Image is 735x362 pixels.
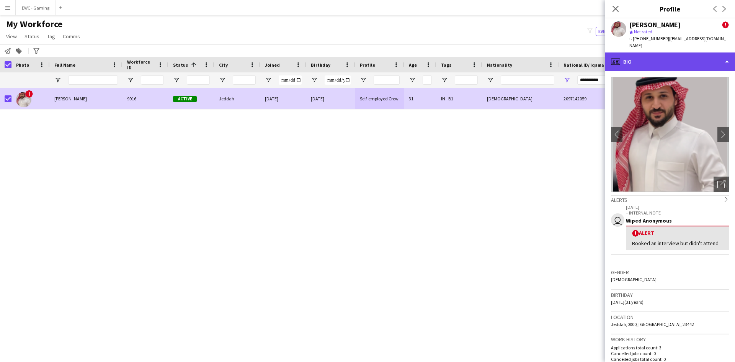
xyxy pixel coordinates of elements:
div: Alert [632,229,723,237]
input: Tags Filter Input [455,75,478,85]
p: Cancelled jobs total count: 0 [611,356,729,362]
p: Applications total count: 3 [611,345,729,351]
div: Booked an interview but didn't attend [632,240,723,247]
span: Tag [47,33,55,40]
div: [DATE] [260,88,306,109]
span: Status [24,33,39,40]
h3: Gender [611,269,729,276]
img: Abdelfatah AlMadany [16,92,31,107]
button: Open Filter Menu [173,77,180,84]
span: National ID/ Iqama number [563,62,621,68]
a: Comms [60,31,83,41]
span: Tags [441,62,451,68]
img: Crew avatar or photo [611,77,729,192]
h3: Location [611,314,729,321]
input: Joined Filter Input [279,75,302,85]
span: Jeddah,0000, [GEOGRAPHIC_DATA], 23442 [611,321,694,327]
span: Not rated [634,29,652,34]
span: ! [632,230,639,237]
input: Status Filter Input [187,75,210,85]
button: Open Filter Menu [127,77,134,84]
button: Open Filter Menu [563,77,570,84]
app-action-btn: Notify workforce [3,46,12,56]
button: Open Filter Menu [360,77,367,84]
p: – INTERNAL NOTE [626,210,729,216]
div: Wiped Anonymous [626,217,729,224]
button: Open Filter Menu [441,77,448,84]
input: Birthday Filter Input [325,75,351,85]
input: City Filter Input [233,75,256,85]
h3: Birthday [611,292,729,298]
div: Bio [605,52,735,71]
input: Workforce ID Filter Input [141,75,164,85]
input: Age Filter Input [423,75,432,85]
span: ! [25,90,33,98]
span: Comms [63,33,80,40]
span: [PERSON_NAME] [54,96,87,102]
a: Tag [44,31,58,41]
span: Photo [16,62,29,68]
span: Age [409,62,417,68]
div: 31 [404,88,436,109]
a: View [3,31,20,41]
button: Open Filter Menu [311,77,318,84]
span: My Workforce [6,18,62,30]
h3: Profile [605,4,735,14]
app-action-btn: Advanced filters [32,46,41,56]
span: Workforce ID [127,59,155,70]
div: Self-employed Crew [355,88,404,109]
span: t. [PHONE_NUMBER] [629,36,669,41]
button: EWC - Gaming [16,0,56,15]
span: Nationality [487,62,512,68]
div: Jeddah [214,88,260,109]
app-action-btn: Add to tag [14,46,23,56]
div: 9916 [122,88,168,109]
a: Status [21,31,42,41]
span: View [6,33,17,40]
input: Profile Filter Input [374,75,400,85]
input: Full Name Filter Input [68,75,118,85]
span: Profile [360,62,375,68]
button: Open Filter Menu [219,77,226,84]
span: [DEMOGRAPHIC_DATA] [611,277,657,282]
input: Nationality Filter Input [501,75,554,85]
button: Open Filter Menu [265,77,272,84]
h3: Work history [611,336,729,343]
p: [DATE] [626,204,729,210]
span: Joined [265,62,280,68]
div: Alerts [611,195,729,203]
span: Active [173,96,197,102]
div: IN - B1 [436,88,482,109]
div: [DEMOGRAPHIC_DATA] [482,88,559,109]
span: ! [722,21,729,28]
span: | [EMAIL_ADDRESS][DOMAIN_NAME] [629,36,726,48]
span: City [219,62,228,68]
button: Everyone8,146 [596,27,634,36]
span: [DATE] (31 years) [611,299,644,305]
button: Open Filter Menu [54,77,61,84]
div: [PERSON_NAME] [629,21,681,28]
span: Status [173,62,188,68]
span: Birthday [311,62,330,68]
div: Open photos pop-in [714,177,729,192]
div: [DATE] [306,88,355,109]
button: Open Filter Menu [409,77,416,84]
button: Open Filter Menu [487,77,494,84]
input: National ID/ Iqama number Filter Input [577,75,631,85]
span: 2097142059 [563,96,586,102]
span: Full Name [54,62,75,68]
p: Cancelled jobs count: 0 [611,351,729,356]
